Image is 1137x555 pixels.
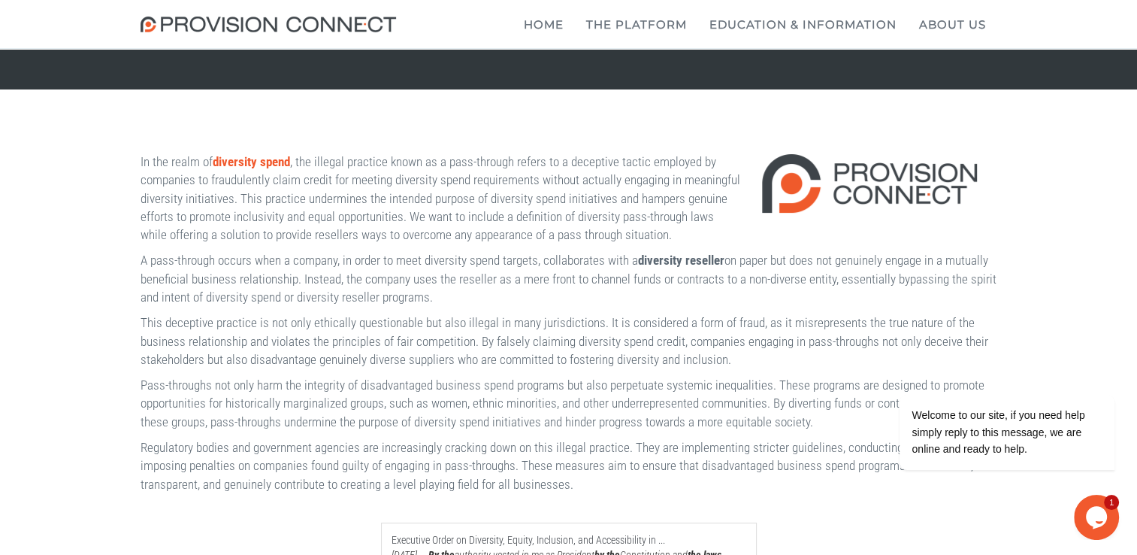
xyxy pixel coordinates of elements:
[392,534,665,546] a: Executive Order on Diversity, Equity, Inclusion, and Accessibility in ...
[757,150,982,218] img: definition of diversity pass-through laws
[851,259,1122,487] iframe: chat widget
[638,253,724,268] strong: diversity reseller
[213,154,290,169] a: diversity spend
[141,153,997,244] p: In the realm of , the illegal practice known as a pass-through refers to a deceptive tactic emplo...
[141,376,997,431] p: Pass-throughs not only harm the integrity of disadvantaged business spend programs but also perpe...
[141,251,997,306] p: A pass-through occurs when a company, in order to meet diversity spend targets, collaborates with...
[141,17,404,32] img: Provision Connect
[1074,495,1122,540] iframe: chat widget
[141,438,997,493] p: Regulatory bodies and government agencies are increasingly cracking down on this illegal practice...
[141,314,997,368] p: This deceptive practice is not only ethically questionable but also illegal in many jurisdictions...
